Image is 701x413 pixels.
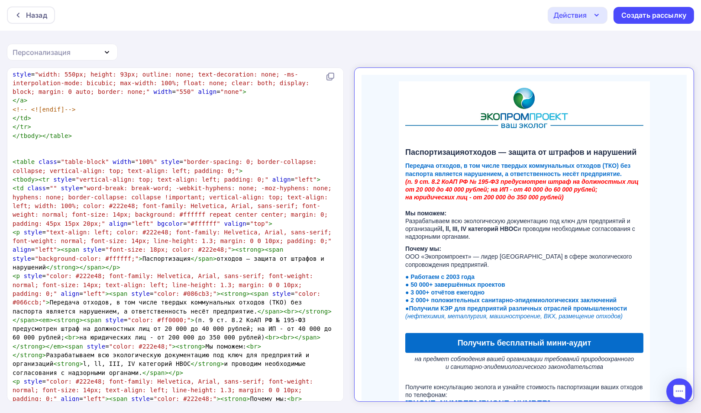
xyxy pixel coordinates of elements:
span: tbody [20,132,39,139]
span: table [50,132,68,139]
span: > [27,115,31,122]
span: p [113,264,116,271]
span: "" [50,185,57,192]
span: ></ [39,132,50,139]
span: span [265,308,280,315]
span: td [16,185,24,192]
span: style [83,246,102,253]
span: > [246,395,250,402]
span: </ [258,308,265,315]
span: "left" [131,220,153,227]
span: span [87,264,101,271]
span: style [13,255,31,262]
span: ></ [291,334,302,341]
div: Персонализация [13,47,71,58]
span: > [27,123,31,130]
span: tr [42,176,50,183]
span: < [13,158,16,165]
span: > [68,132,72,139]
span: (п. 9 ст. 8.2 КоАП РФ № 195-ФЗ предусмотрен штраф на должностных лиц от 20 000 до 40 000 рублей; ... [44,103,277,126]
span: > [202,343,206,350]
span: ></ [294,308,306,315]
strong: ● 3 000+ отчётов ежегодно [44,214,123,221]
span: Разрабатываем всю экологическую документацию под ключ для предприятий и организаций и проводим не... [44,135,274,166]
span: span [268,246,283,253]
span: "550" [176,88,194,95]
span: align [61,290,79,297]
span: </ [191,360,198,367]
span: > [79,360,83,367]
span: "left" [83,290,105,297]
span: style [53,176,72,183]
span: > [239,167,243,174]
span: ></ [13,334,320,349]
span: </ [46,264,53,271]
span: "vertical-align: top; text-align: left; padding: 0;" [76,176,269,183]
span: strong [20,352,42,359]
span: align [13,246,31,253]
span: span [150,369,165,376]
span: > [24,97,28,104]
span: tr [20,123,27,130]
span: strong [224,290,246,297]
span: </ [13,115,20,122]
span: span [65,246,79,253]
span: span [113,395,127,402]
div: Действия [553,10,587,20]
span: = = = [13,158,320,174]
span: align [272,176,291,183]
span: > [116,264,120,271]
span: < [65,334,68,341]
span: bgcolor [157,220,183,227]
span: "#ffffff" [187,220,220,227]
span: < [287,395,291,402]
span: span [68,343,83,350]
span: >< [50,317,57,323]
em: на предмет соблюдения вашей организации требований природоохранного и санитарно-эпидемиологическо... [53,281,272,295]
span: valign [224,220,246,227]
span: span [87,317,101,323]
span: "color: #222e48; font-family: Helvetica, Arial, sans-serif; font-weight: normal; font-size: 14px;... [13,378,317,403]
span: >< [35,176,42,183]
span: >< [61,343,68,350]
span: < [53,360,57,367]
span: >< [276,334,283,341]
span: "color: #086cb3;" [154,290,217,297]
span: Паспортизация [44,73,103,82]
span: class [27,185,46,192]
span: "background-color: #ffffff;" [35,255,139,262]
span: >< [280,308,287,315]
span: = = = = Паспортизация отходов — защита от штрафов и нарушений [13,229,336,271]
span: > [268,220,272,227]
span: style [105,317,124,323]
span: align [61,395,79,402]
span: "top" [250,220,268,227]
span: "width: 550px; height: 93px; outline: none; text-decoration: none; -ms-interpolation-mode: bicubi... [13,71,313,96]
span: span [113,290,127,297]
span: = = [13,176,320,183]
span: ООО «Экопромпроект» — лидер [GEOGRAPHIC_DATA] в сфере экологического сопровождения предприятий. [44,170,270,193]
span: "color: #222e48;" [154,395,217,402]
strong: ● 2 000+ положительных санитарно-эпидемиологических заключений [44,222,255,229]
span: strong [57,360,79,367]
span: ></ [13,308,332,323]
span: <!-- <![endif]--> [13,106,76,113]
span: > [317,176,321,183]
button: Персонализация [7,44,118,61]
span: < [13,176,16,183]
span: > [213,255,217,262]
strong: Почему мы: [44,170,80,177]
strong: ● 50 000+ завершённых проектов [44,206,144,213]
span: </ [191,255,198,262]
span: </ [13,123,20,130]
a: [PHONE_NUMBER] [44,324,115,333]
span: > [220,360,224,367]
span: align [109,220,128,227]
span: style [272,290,291,297]
span: < [265,334,269,341]
span: "left" [35,246,57,253]
span: em [53,343,61,350]
span: "color: #ff0000;" [128,317,191,323]
span: strong [20,343,42,350]
span: td [20,115,27,122]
